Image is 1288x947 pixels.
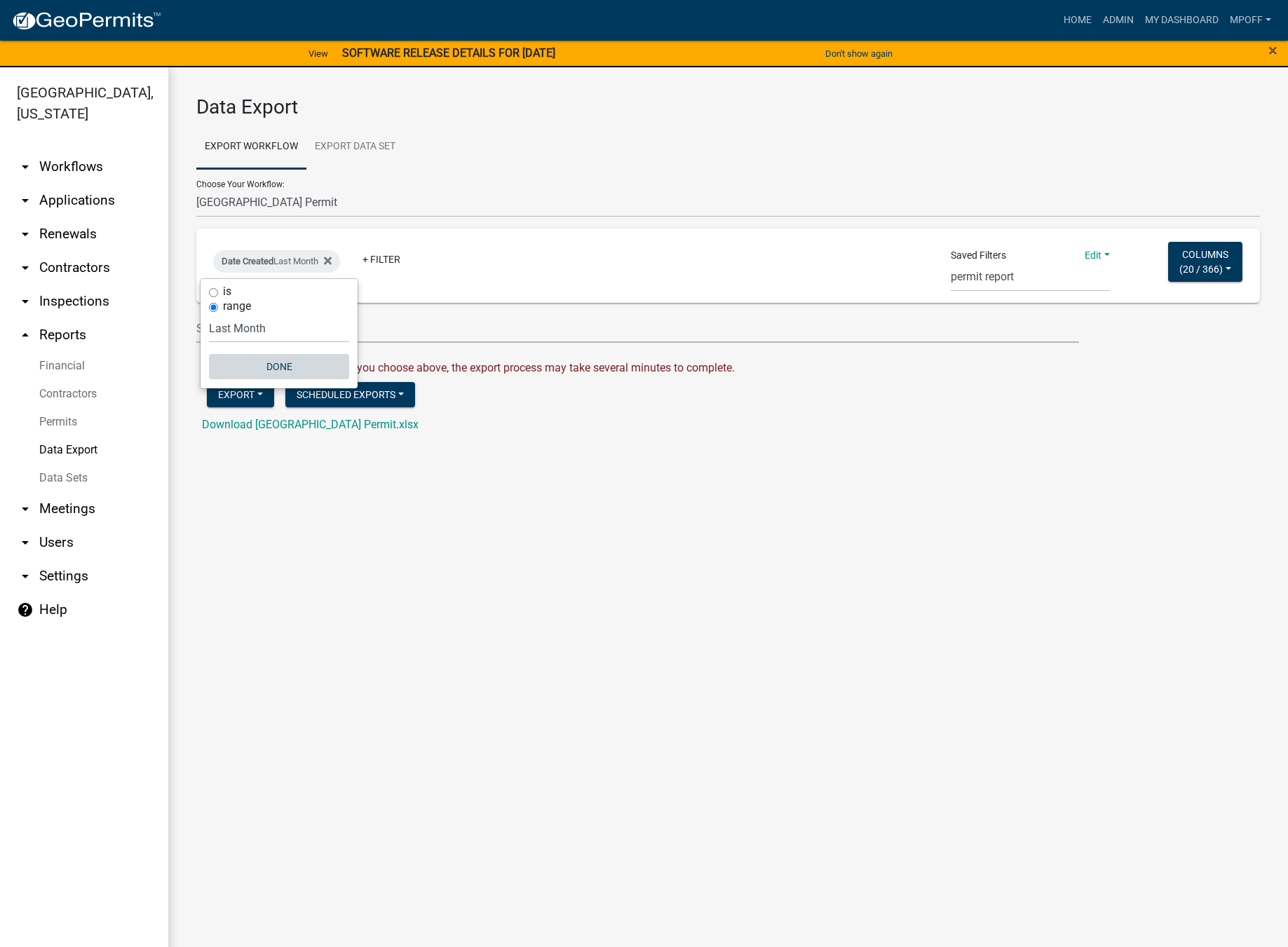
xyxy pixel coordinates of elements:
[306,125,404,170] a: Export Data Set
[1085,250,1110,261] a: Edit
[951,248,1006,263] span: Saved Filters
[1268,41,1277,60] span: ×
[342,46,555,60] strong: SOFTWARE RELEASE DETAILS FOR [DATE]
[17,500,34,517] i: arrow_drop_down
[196,125,306,170] a: Export Workflow
[196,95,1260,119] h3: Data Export
[1097,7,1139,34] a: Admin
[17,259,34,276] i: arrow_drop_down
[202,361,735,374] span: Note: Depending on the criteria you choose above, the export process may take several minutes to ...
[1183,263,1219,274] span: 20 / 366
[202,418,419,431] a: Download [GEOGRAPHIC_DATA] Permit.xlsx
[209,354,349,379] button: Done
[1058,7,1097,34] a: Home
[17,601,34,618] i: help
[17,226,34,243] i: arrow_drop_down
[17,192,34,209] i: arrow_drop_down
[223,286,231,297] label: is
[285,382,415,407] button: Scheduled Exports
[17,293,34,310] i: arrow_drop_down
[222,256,273,266] span: Date Created
[1168,242,1242,282] button: Columns(20 / 366)
[1224,7,1277,34] a: mpoff
[17,158,34,175] i: arrow_drop_down
[196,314,1079,343] input: Search for applications!
[17,327,34,343] i: arrow_drop_up
[17,534,34,551] i: arrow_drop_down
[213,250,340,273] div: Last Month
[303,42,334,65] a: View
[17,568,34,585] i: arrow_drop_down
[351,247,412,272] a: + Filter
[223,301,251,312] label: range
[1268,42,1277,59] button: Close
[820,42,898,65] button: Don't show again
[207,382,274,407] button: Export
[1139,7,1224,34] a: My Dashboard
